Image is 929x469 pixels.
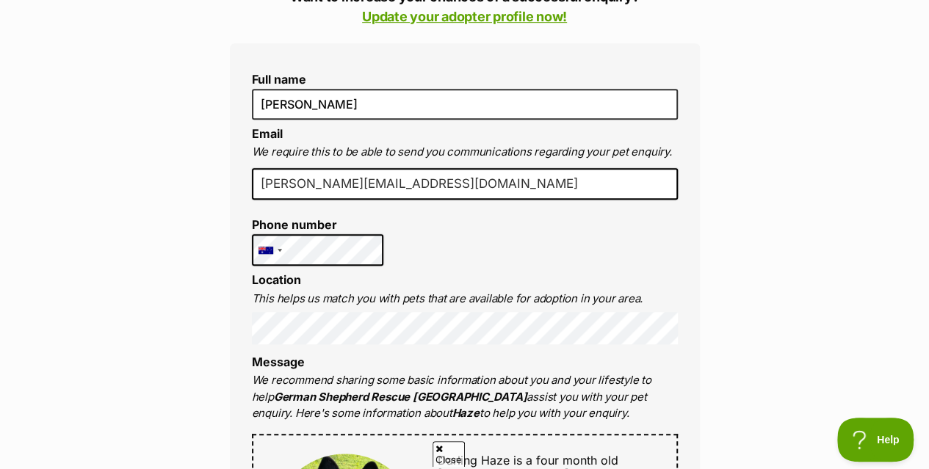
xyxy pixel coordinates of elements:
label: Full name [252,73,678,86]
div: Australia: +61 [253,235,286,266]
label: Location [252,272,301,287]
input: E.g. Jimmy Chew [252,89,678,120]
label: Email [252,126,283,141]
label: Phone number [252,218,384,231]
strong: Haze [452,406,480,420]
label: Message [252,355,305,369]
strong: German Shepherd Rescue [GEOGRAPHIC_DATA] [274,390,527,404]
p: We require this to be able to send you communications regarding your pet enquiry. [252,144,678,161]
iframe: Help Scout Beacon - Open [837,418,914,462]
a: Update your adopter profile now! [362,9,567,24]
p: We recommend sharing some basic information about you and your lifestyle to help assist you with ... [252,372,678,422]
p: This helps us match you with pets that are available for adoption in your area. [252,291,678,308]
span: Close [433,441,465,467]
